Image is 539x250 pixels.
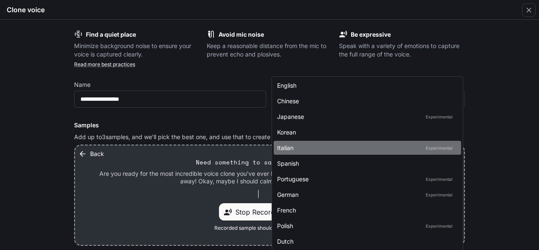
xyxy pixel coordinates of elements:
[277,221,454,230] div: Polish
[424,191,454,199] p: Experimental
[277,159,454,168] div: Spanish
[277,143,454,152] div: Italian
[277,175,454,183] div: Portuguese
[277,237,454,246] div: Dutch
[277,112,454,121] div: Japanese
[424,222,454,230] p: Experimental
[277,81,454,90] div: English
[424,175,454,183] p: Experimental
[424,144,454,152] p: Experimental
[277,128,454,137] div: Korean
[277,206,454,215] div: French
[277,97,454,105] div: Chinese
[277,190,454,199] div: German
[424,113,454,121] p: Experimental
